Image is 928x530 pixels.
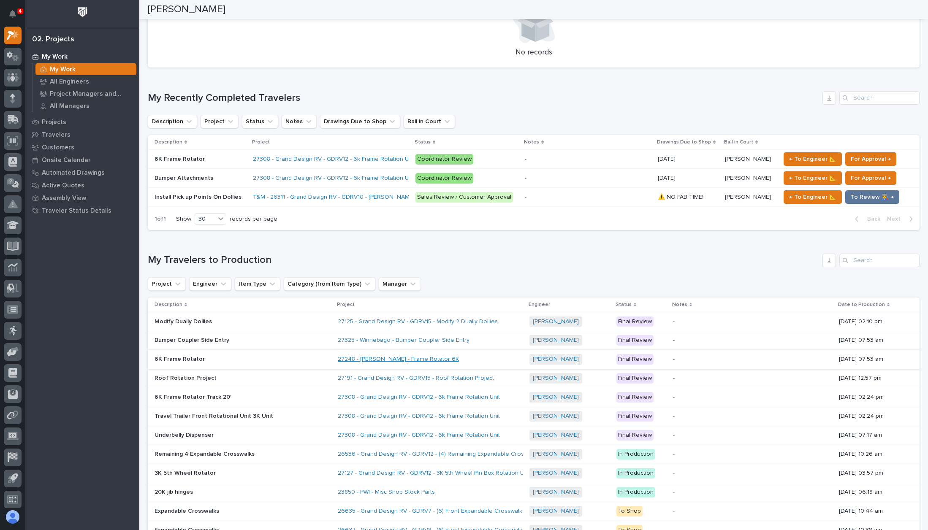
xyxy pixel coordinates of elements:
a: [PERSON_NAME] [533,394,579,401]
div: Final Review [616,354,654,365]
p: Project Managers and Engineers [50,90,133,98]
p: 4 [19,8,22,14]
tr: Modify Dually DolliesModify Dually Dollies 27125 - Grand Design RV - GDRV15 - Modify 2 Dually Dol... [148,312,920,331]
a: Customers [25,141,139,154]
p: [PERSON_NAME] [725,192,773,201]
a: 27308 - Grand Design RV - GDRV12 - 6k Frame Rotation Unit [338,394,500,401]
tr: Install Pick up Points On DolliesInstall Pick up Points On Dollies T&M - 26311 - Grand Design RV ... [148,188,920,207]
div: 02. Projects [32,35,74,44]
button: Category (from Item Type) [284,277,375,291]
button: Description [148,115,197,128]
div: Coordinator Review [415,154,473,165]
p: Description [155,300,182,309]
tr: 6K Frame Rotator6K Frame Rotator 27248 - [PERSON_NAME] - Frame Rotator 6K [PERSON_NAME] Final Rev... [148,350,920,369]
a: 26635 - Grand Design RV - GDRV7 - (6) Front Expandable Crosswalks [338,508,525,515]
p: [DATE] 07:17 am [839,432,906,439]
p: Drawings Due to Shop [657,138,711,147]
p: [DATE] 03:57 pm [839,470,906,477]
div: Coordinator Review [415,173,473,184]
div: Final Review [616,392,654,403]
a: Traveler Status Details [25,204,139,217]
p: Description [155,138,182,147]
p: Bumper Attachments [155,173,215,182]
button: ← To Engineer 📐 [784,171,842,185]
p: My Work [50,66,76,73]
a: 27308 - Grand Design RV - GDRV12 - 6k Frame Rotation Unit [253,156,415,163]
div: - [525,194,526,201]
p: Underbelly Dispenser [155,430,215,439]
p: records per page [230,216,277,223]
a: 27191 - Grand Design RV - GDRV15 - Roof Rotation Project [338,375,494,382]
button: Notifications [4,5,22,23]
p: No records [158,48,909,57]
button: ← To Engineer 📐 [784,190,842,204]
div: Final Review [616,430,654,441]
div: - [673,489,675,496]
div: To Shop [616,506,643,516]
p: My Work [42,53,68,61]
button: For Approval → [845,152,896,166]
div: Notifications4 [11,10,22,24]
h2: [PERSON_NAME] [148,3,225,16]
a: Assembly View [25,192,139,204]
p: Ball in Court [724,138,753,147]
p: All Engineers [50,78,89,86]
p: [DATE] 12:57 pm [839,375,906,382]
p: Traveler Status Details [42,207,111,215]
a: 27125 - Grand Design RV - GDRV15 - Modify 2 Dually Dollies [338,318,498,325]
div: - [525,156,526,163]
p: 6K Frame Rotator Track 20' [155,392,233,401]
p: Active Quotes [42,182,84,189]
tr: Remaining 4 Expandable CrosswalksRemaining 4 Expandable Crosswalks 26536 - Grand Design RV - GDRV... [148,445,920,464]
p: Status [616,300,632,309]
p: [DATE] [658,173,677,182]
div: Sales Review / Customer Approval [415,192,513,203]
button: To Review 👨‍🏭 → [845,190,899,204]
tr: 6K Frame Rotator Track 20'6K Frame Rotator Track 20' 27308 - Grand Design RV - GDRV12 - 6k Frame ... [148,388,920,407]
span: ← To Engineer 📐 [789,173,836,183]
button: For Approval → [845,171,896,185]
p: 1 of 1 [148,209,173,230]
div: Final Review [616,411,654,422]
p: Expandable Crosswalks [155,506,221,515]
p: 20K jib hinges [155,487,195,496]
a: [PERSON_NAME] [533,508,579,515]
p: [PERSON_NAME] [725,173,773,182]
p: [DATE] 06:18 am [839,489,906,496]
a: [PERSON_NAME] [533,318,579,325]
a: 26536 - Grand Design RV - GDRV12 - (4) Remaining Expandable Crosswalks [338,451,542,458]
p: Install Pick up Points On Dollies [155,192,243,201]
a: 27127 - Grand Design RV - GDRV12 - 3K 5th Wheel Pin Box Rotation Unit [338,470,530,477]
p: Bumper Coupler Side Entry [155,335,231,344]
p: Travelers [42,131,71,139]
p: Automated Drawings [42,169,105,177]
tr: Underbelly DispenserUnderbelly Dispenser 27308 - Grand Design RV - GDRV12 - 6k Frame Rotation Uni... [148,426,920,445]
tr: Bumper Coupler Side EntryBumper Coupler Side Entry 27325 - Winnebago - Bumper Coupler Side Entry ... [148,331,920,350]
a: 27248 - [PERSON_NAME] - Frame Rotator 6K [338,356,459,363]
button: Next [884,215,920,223]
a: My Work [25,50,139,63]
p: Project [252,138,270,147]
button: Ball in Court [404,115,455,128]
a: All Engineers [33,76,139,87]
a: 27308 - Grand Design RV - GDRV12 - 6k Frame Rotation Unit [253,175,415,182]
tr: Expandable CrosswalksExpandable Crosswalks 26635 - Grand Design RV - GDRV7 - (6) Front Expandable... [148,502,920,521]
p: Status [415,138,431,147]
p: Notes [672,300,687,309]
div: Final Review [616,373,654,384]
button: Back [848,215,884,223]
a: 27308 - Grand Design RV - GDRV12 - 6k Frame Rotation Unit [338,413,500,420]
a: 23850 - PWI - Misc Shop Stock Parts [338,489,435,496]
p: [DATE] 02:24 pm [839,413,906,420]
div: - [673,508,675,515]
p: Assembly View [42,195,86,202]
tr: 6K Frame Rotator6K Frame Rotator 27308 - Grand Design RV - GDRV12 - 6k Frame Rotation Unit Coordi... [148,150,920,169]
span: For Approval → [851,173,891,183]
p: [DATE] 02:24 pm [839,394,906,401]
tr: Roof Rotation ProjectRoof Rotation Project 27191 - Grand Design RV - GDRV15 - Roof Rotation Proje... [148,369,920,388]
button: Drawings Due to Shop [320,115,400,128]
input: Search [839,91,920,105]
p: [DATE] 10:26 am [839,451,906,458]
a: [PERSON_NAME] [533,489,579,496]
